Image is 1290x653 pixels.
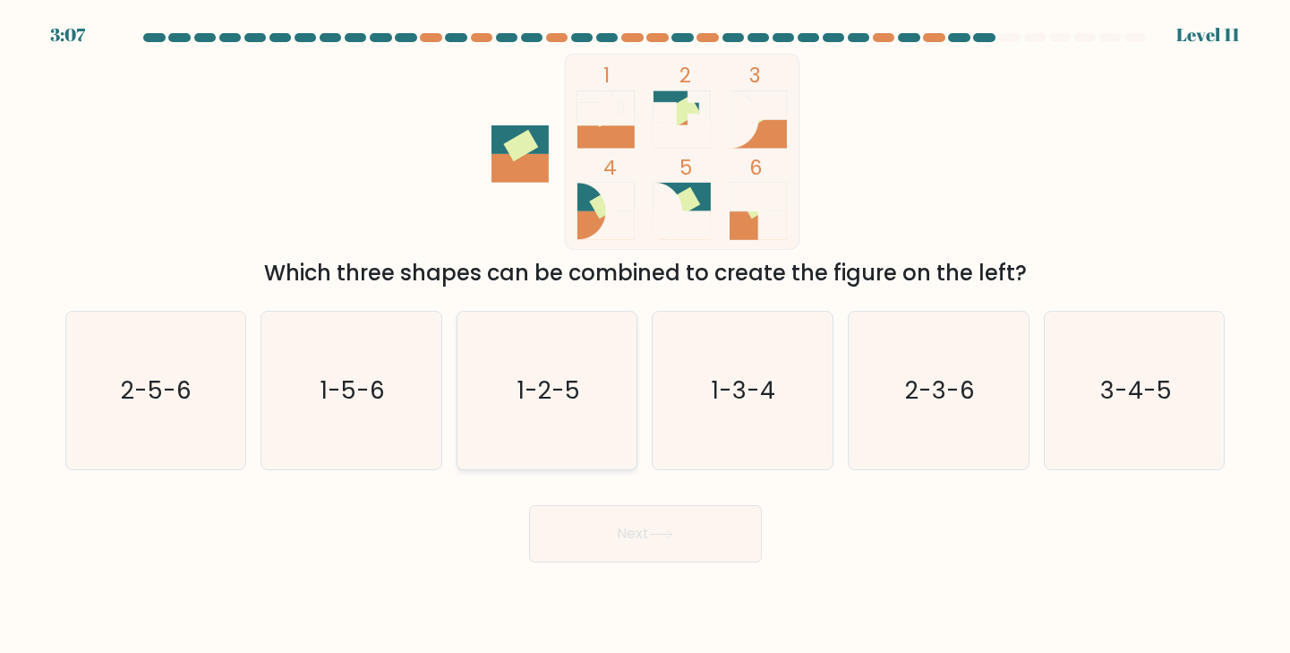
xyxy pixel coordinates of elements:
[517,374,580,407] text: 1-2-5
[749,62,760,90] tspan: 3
[679,154,691,182] tspan: 5
[320,374,385,407] text: 1-5-6
[50,21,85,48] div: 3:07
[529,505,762,563] button: Next
[122,374,192,407] text: 2-5-6
[713,374,776,407] text: 1-3-4
[749,154,762,182] tspan: 6
[905,374,975,407] text: 2-3-6
[1176,21,1240,48] div: Level 11
[1100,374,1172,407] text: 3-4-5
[602,62,609,90] tspan: 1
[76,257,1215,289] div: Which three shapes can be combined to create the figure on the left?
[602,154,616,182] tspan: 4
[679,62,690,90] tspan: 2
